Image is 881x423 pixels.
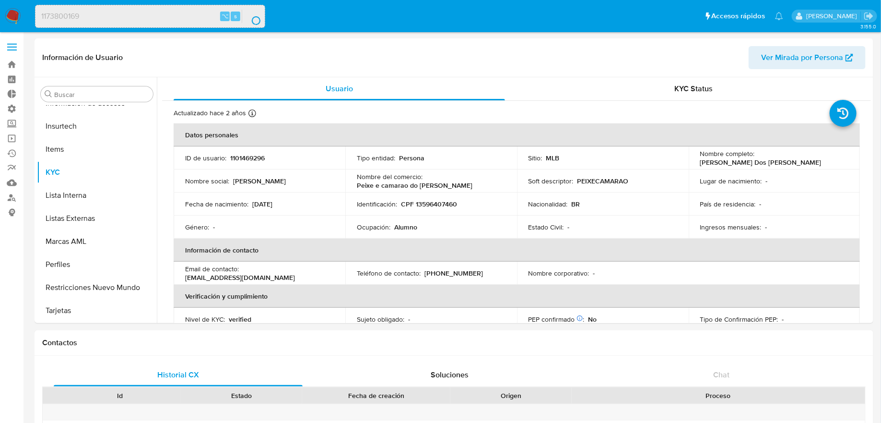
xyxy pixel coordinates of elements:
button: Lista Interna [37,184,157,207]
p: Email de contacto : [185,265,239,273]
p: 1101469296 [230,154,265,162]
p: verified [229,315,251,324]
p: Género : [185,223,209,231]
p: PEP confirmado : [529,315,585,324]
th: Verificación y cumplimiento [174,285,860,308]
span: Accesos rápidos [712,11,765,21]
p: [PERSON_NAME] Dos [PERSON_NAME] [700,158,822,167]
div: Id [66,391,174,400]
p: Soft descriptor : [529,177,574,185]
p: País de residencia : [700,200,756,208]
span: Chat [714,369,730,380]
p: eric.malcangi@mercadolibre.com [806,12,860,21]
p: Nivel de KYC : [185,315,225,324]
button: Buscar [45,90,52,98]
div: Estado [188,391,295,400]
span: Usuario [326,83,353,94]
p: - [760,200,762,208]
p: Nombre del comercio : [357,172,423,181]
p: Actualizado hace 2 años [174,109,246,118]
p: - [408,315,410,324]
p: Teléfono de contacto : [357,269,421,278]
button: Tarjetas [37,299,157,322]
p: CPF 13596407460 [401,200,457,208]
span: Historial CX [157,369,199,380]
p: - [213,223,215,231]
p: - [782,315,784,324]
p: PEIXECAMARAO [577,177,629,185]
p: No [588,315,597,324]
button: Items [37,138,157,161]
p: - [765,223,767,231]
p: [DATE] [252,200,272,208]
p: Sitio : [529,154,542,162]
input: Buscar usuario o caso... [35,10,265,23]
button: Marcas AML [37,230,157,253]
button: Perfiles [37,253,157,276]
a: Notificaciones [775,12,783,20]
span: KYC Status [675,83,713,94]
p: Identificación : [357,200,397,208]
input: Buscar [54,90,149,99]
h1: Información de Usuario [42,53,123,62]
p: [PHONE_NUMBER] [424,269,483,278]
th: Datos personales [174,123,860,146]
button: Insurtech [37,115,157,138]
p: ID de usuario : [185,154,226,162]
p: Sujeto obligado : [357,315,404,324]
p: Alumno [394,223,417,231]
p: Estado Civil : [529,223,564,231]
div: Origen [457,391,565,400]
a: Salir [864,11,874,21]
p: BR [572,200,580,208]
p: MLB [546,154,560,162]
button: search-icon [242,10,261,23]
p: Nombre corporativo : [529,269,589,278]
p: Ingresos mensuales : [700,223,762,231]
button: Listas Externas [37,207,157,230]
button: Ver Mirada por Persona [749,46,866,69]
span: Ver Mirada por Persona [761,46,843,69]
p: [PERSON_NAME] [233,177,286,185]
p: Peixe e camarao do [PERSON_NAME] [357,181,472,190]
span: s [234,12,237,21]
p: Fecha de nacimiento : [185,200,248,208]
p: Tipo de Confirmación PEP : [700,315,778,324]
div: Proceso [578,391,858,400]
div: Fecha de creación [309,391,444,400]
p: Persona [399,154,424,162]
p: [EMAIL_ADDRESS][DOMAIN_NAME] [185,273,295,282]
p: Nombre social : [185,177,229,185]
h1: Contactos [42,338,866,348]
button: KYC [37,161,157,184]
p: - [766,177,768,185]
p: Nacionalidad : [529,200,568,208]
p: - [593,269,595,278]
p: Nombre completo : [700,149,755,158]
p: Tipo entidad : [357,154,395,162]
span: Soluciones [431,369,469,380]
button: Restricciones Nuevo Mundo [37,276,157,299]
p: - [568,223,570,231]
p: Lugar de nacimiento : [700,177,762,185]
th: Información de contacto [174,239,860,262]
p: Ocupación : [357,223,390,231]
span: ⌥ [222,12,229,21]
